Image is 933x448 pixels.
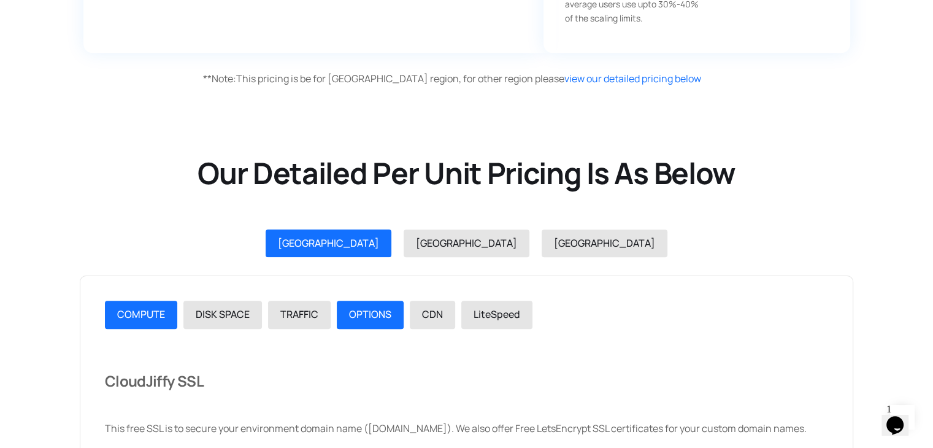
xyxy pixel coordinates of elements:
span: DISK SPACE [196,307,250,321]
span: [GEOGRAPHIC_DATA] [278,236,379,250]
span: CDN [422,307,443,321]
span: CloudJiffy SSL [105,371,204,391]
span: TRAFFIC [280,307,318,321]
span: Note: [203,72,236,85]
span: [GEOGRAPHIC_DATA] [554,236,655,250]
a: view our detailed pricing below [564,72,701,85]
span: COMPUTE [117,307,165,321]
span: [GEOGRAPHIC_DATA] [416,236,517,250]
span: LiteSpeed [474,307,520,321]
span: OPTIONS [349,307,391,321]
p: This free SSL is to secure your environment domain name ([DOMAIN_NAME]). We also offer Free LetsE... [105,421,828,437]
div: This pricing is be for [GEOGRAPHIC_DATA] region, for other region please [203,71,853,87]
iframe: chat widget [881,399,921,436]
h2: Our Detailed Per Unit Pricing Is As Below [74,154,859,192]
